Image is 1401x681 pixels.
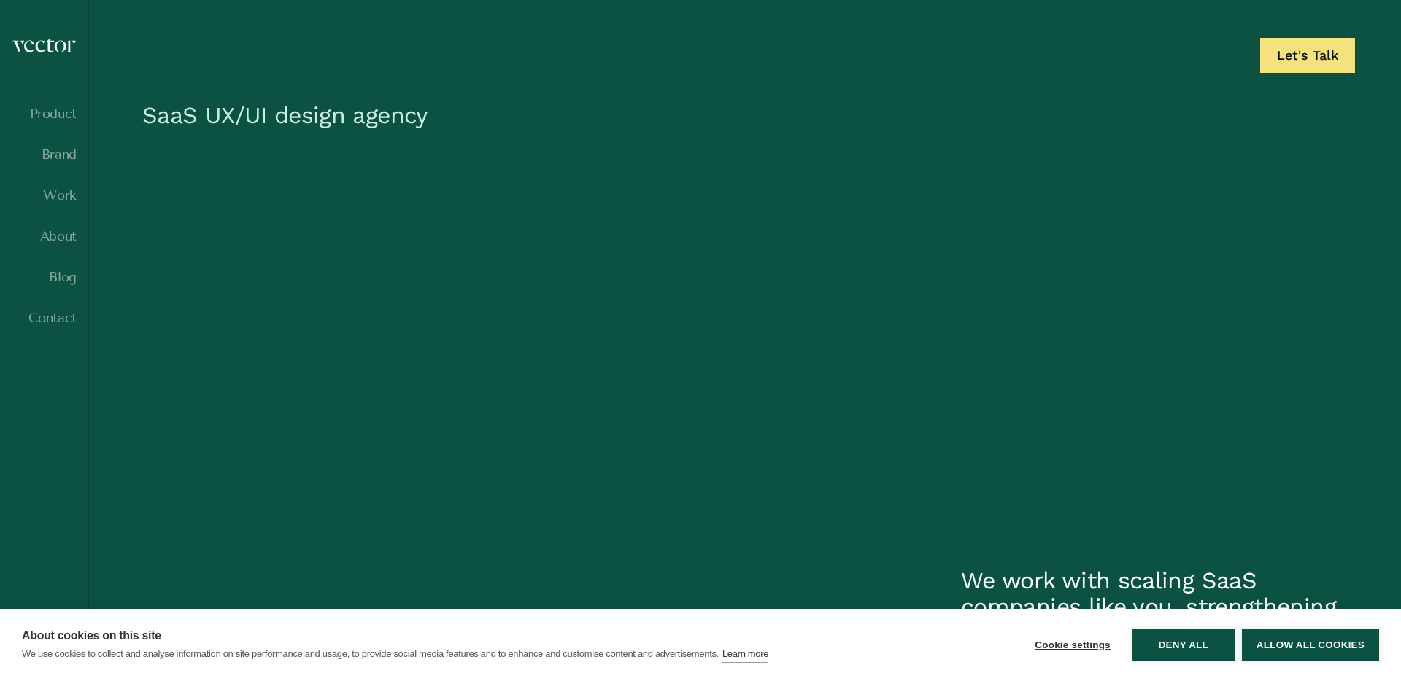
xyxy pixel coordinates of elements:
button: Allow all cookies [1242,629,1379,661]
button: Cookie settings [1020,629,1125,661]
a: Blog [12,270,77,284]
strong: About cookies on this site [22,629,161,642]
a: Let's Talk [1260,38,1355,73]
a: Work [12,188,77,203]
button: Deny all [1132,629,1235,661]
a: Contact [12,311,77,325]
p: We use cookies to collect and analyse information on site performance and usage, to provide socia... [22,648,719,659]
h1: SaaS UX/UI design agency [135,93,1355,144]
a: About [12,229,77,244]
a: Learn more [722,646,768,663]
a: Product [12,106,77,121]
a: Brand [12,147,77,162]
